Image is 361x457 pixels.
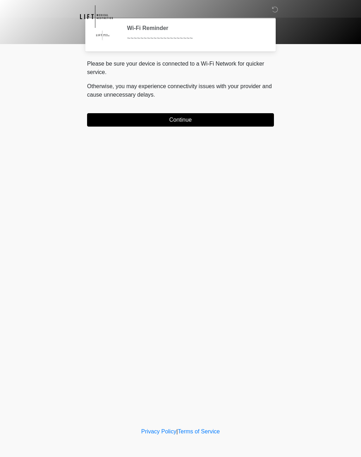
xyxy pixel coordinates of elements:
[87,82,274,99] p: Otherwise, you may experience connectivity issues with your provider and cause unnecessary delays
[87,113,274,127] button: Continue
[92,25,114,46] img: Agent Avatar
[127,34,263,43] div: ~~~~~~~~~~~~~~~~~~~~
[87,60,274,77] p: Please be sure your device is connected to a Wi-Fi Network for quicker service.
[178,428,220,434] a: Terms of Service
[141,428,177,434] a: Privacy Policy
[154,92,155,98] span: .
[80,5,113,28] img: Lift Medical Aesthetics Logo
[176,428,178,434] a: |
